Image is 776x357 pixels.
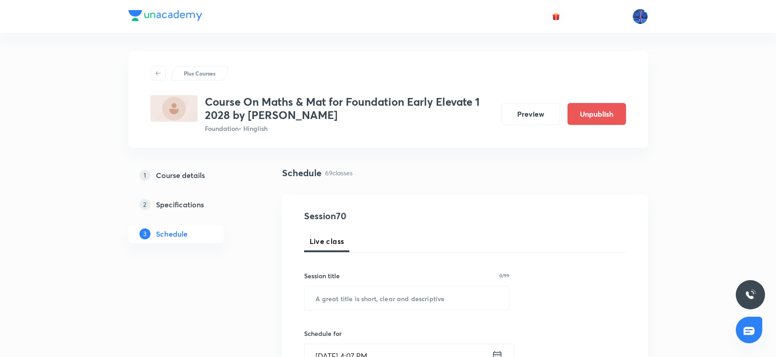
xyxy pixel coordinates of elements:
button: Preview [502,103,560,125]
h6: Schedule for [304,329,510,338]
h5: Course details [156,170,205,181]
p: 0/99 [499,273,509,278]
p: 3 [139,228,150,239]
p: Plus Courses [184,69,215,77]
input: A great title is short, clear and descriptive [305,287,509,310]
p: Foundation • Hinglish [205,124,494,133]
button: Unpublish [567,103,626,125]
h6: Session title [304,271,340,281]
a: Company Logo [128,10,202,23]
p: 69 classes [325,168,353,178]
h4: Schedule [282,166,321,180]
img: Company Logo [128,10,202,21]
button: avatar [549,9,563,24]
p: 1 [139,170,150,181]
img: AB65DEF9-3F36-475B-82FC-6001AAB56C2D_plus.png [150,95,198,122]
h5: Schedule [156,228,187,239]
h5: Specifications [156,199,204,210]
span: Live class [310,236,344,247]
h3: Course On Maths & Mat for Foundation Early Elevate 1 2028 by [PERSON_NAME] [205,95,494,122]
img: avatar [552,12,560,21]
a: 2Specifications [128,195,253,214]
p: 2 [139,199,150,210]
img: ttu [745,289,756,300]
img: Mahesh Bhat [632,9,648,24]
a: 1Course details [128,166,253,184]
h4: Session 70 [304,209,471,223]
